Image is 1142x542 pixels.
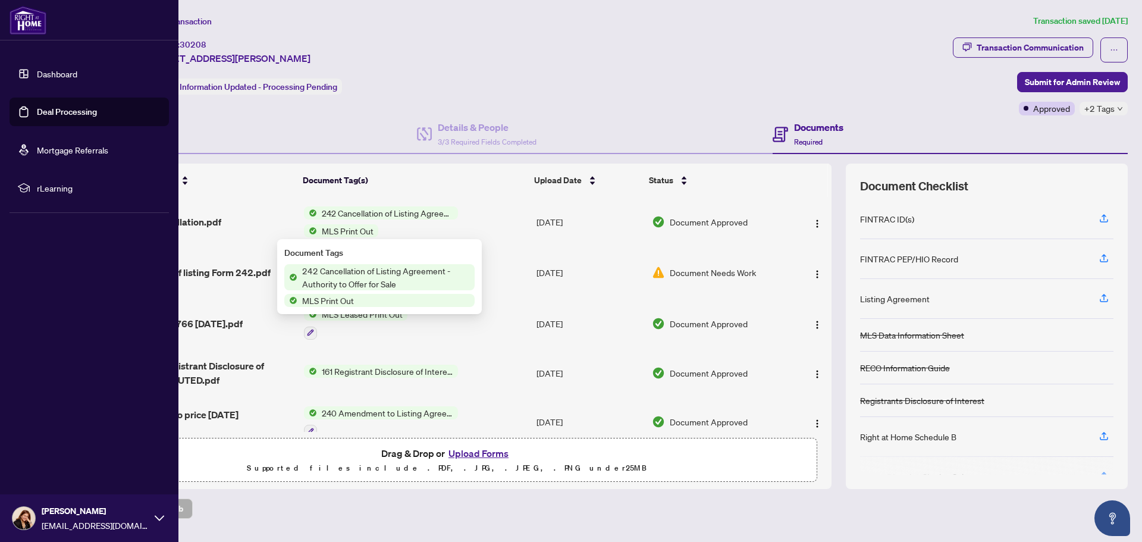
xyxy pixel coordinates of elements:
[117,359,294,387] span: Form 161 Registrant Disclosure of Interest EXECUTED.pdf
[812,270,822,279] img: Logo
[148,79,342,95] div: Status:
[37,145,108,155] a: Mortgage Referrals
[808,212,827,231] button: Logo
[10,6,46,35] img: logo
[652,366,665,380] img: Document Status
[532,298,647,349] td: [DATE]
[808,412,827,431] button: Logo
[438,137,537,146] span: 3/3 Required Fields Completed
[381,446,512,461] span: Drag & Drop or
[438,120,537,134] h4: Details & People
[37,68,77,79] a: Dashboard
[860,212,914,225] div: FINTRAC ID(s)
[37,106,97,117] a: Deal Processing
[304,365,458,378] button: Status Icon161 Registrant Disclosure of Interest - Disposition ofProperty
[1025,73,1120,92] span: Submit for Admin Review
[670,366,748,380] span: Document Approved
[644,164,788,197] th: Status
[670,415,748,428] span: Document Approved
[297,264,475,290] span: 242 Cancellation of Listing Agreement - Authority to Offer for Sale
[117,265,271,280] span: Cancellation of listing Form 242.pdf
[532,349,647,397] td: [DATE]
[84,461,810,475] p: Supported files include .PDF, .JPG, .JPEG, .PNG under 25 MB
[860,292,930,305] div: Listing Agreement
[317,365,458,378] span: 161 Registrant Disclosure of Interest - Disposition ofProperty
[812,320,822,330] img: Logo
[284,246,475,259] div: Document Tags
[532,247,647,298] td: [DATE]
[112,164,298,197] th: (16) File Name
[37,181,161,195] span: rLearning
[812,219,822,228] img: Logo
[77,438,817,483] span: Drag & Drop orUpload FormsSupported files include .PDF, .JPG, .JPEG, .PNG under25MB
[284,294,297,307] img: Status Icon
[304,308,317,321] img: Status Icon
[670,215,748,228] span: Document Approved
[1094,500,1130,536] button: Open asap
[42,519,149,532] span: [EMAIL_ADDRESS][DOMAIN_NAME]
[284,271,297,284] img: Status Icon
[180,82,337,92] span: Information Updated - Processing Pending
[304,308,407,340] button: Status IconMLS Leased Print Out
[860,394,984,407] div: Registrants Disclosure of Interest
[860,430,956,443] div: Right at Home Schedule B
[1110,46,1118,54] span: ellipsis
[860,252,958,265] div: FINTRAC PEP/HIO Record
[117,317,243,331] span: MLS N12075766 [DATE].pdf
[117,408,294,436] span: Amendment to price [DATE] 1888000.pdf
[304,406,458,438] button: Status Icon240 Amendment to Listing Agreement - Authority to Offer for Sale Price Change/Extensio...
[304,365,317,378] img: Status Icon
[812,369,822,379] img: Logo
[670,266,756,279] span: Document Needs Work
[670,317,748,330] span: Document Approved
[860,178,968,195] span: Document Checklist
[808,364,827,383] button: Logo
[317,406,458,419] span: 240 Amendment to Listing Agreement - Authority to Offer for Sale Price Change/Extension/Amendment(s)
[298,164,530,197] th: Document Tag(s)
[532,197,647,247] td: [DATE]
[652,317,665,330] img: Document Status
[649,174,673,187] span: Status
[304,206,317,220] img: Status Icon
[812,419,822,428] img: Logo
[445,446,512,461] button: Upload Forms
[180,39,206,50] span: 30208
[148,16,212,27] span: View Transaction
[304,224,317,237] img: Status Icon
[148,51,310,65] span: [STREET_ADDRESS][PERSON_NAME]
[304,406,317,419] img: Status Icon
[317,308,407,321] span: MLS Leased Print Out
[953,37,1093,58] button: Transaction Communication
[1084,102,1115,115] span: +2 Tags
[794,137,823,146] span: Required
[42,505,149,518] span: [PERSON_NAME]
[808,263,827,282] button: Logo
[977,38,1084,57] div: Transaction Communication
[794,120,843,134] h4: Documents
[12,507,35,530] img: Profile Icon
[317,224,378,237] span: MLS Print Out
[529,164,644,197] th: Upload Date
[317,206,458,220] span: 242 Cancellation of Listing Agreement - Authority to Offer for Sale
[652,215,665,228] img: Document Status
[1117,106,1123,112] span: down
[1017,72,1128,92] button: Submit for Admin Review
[297,294,359,307] span: MLS Print Out
[1033,14,1128,28] article: Transaction saved [DATE]
[652,415,665,428] img: Document Status
[1033,102,1070,115] span: Approved
[808,314,827,333] button: Logo
[534,174,582,187] span: Upload Date
[860,328,964,342] div: MLS Data Information Sheet
[860,361,950,374] div: RECO Information Guide
[532,397,647,448] td: [DATE]
[304,206,458,237] button: Status Icon242 Cancellation of Listing Agreement - Authority to Offer for SaleStatus IconMLS Prin...
[652,266,665,279] img: Document Status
